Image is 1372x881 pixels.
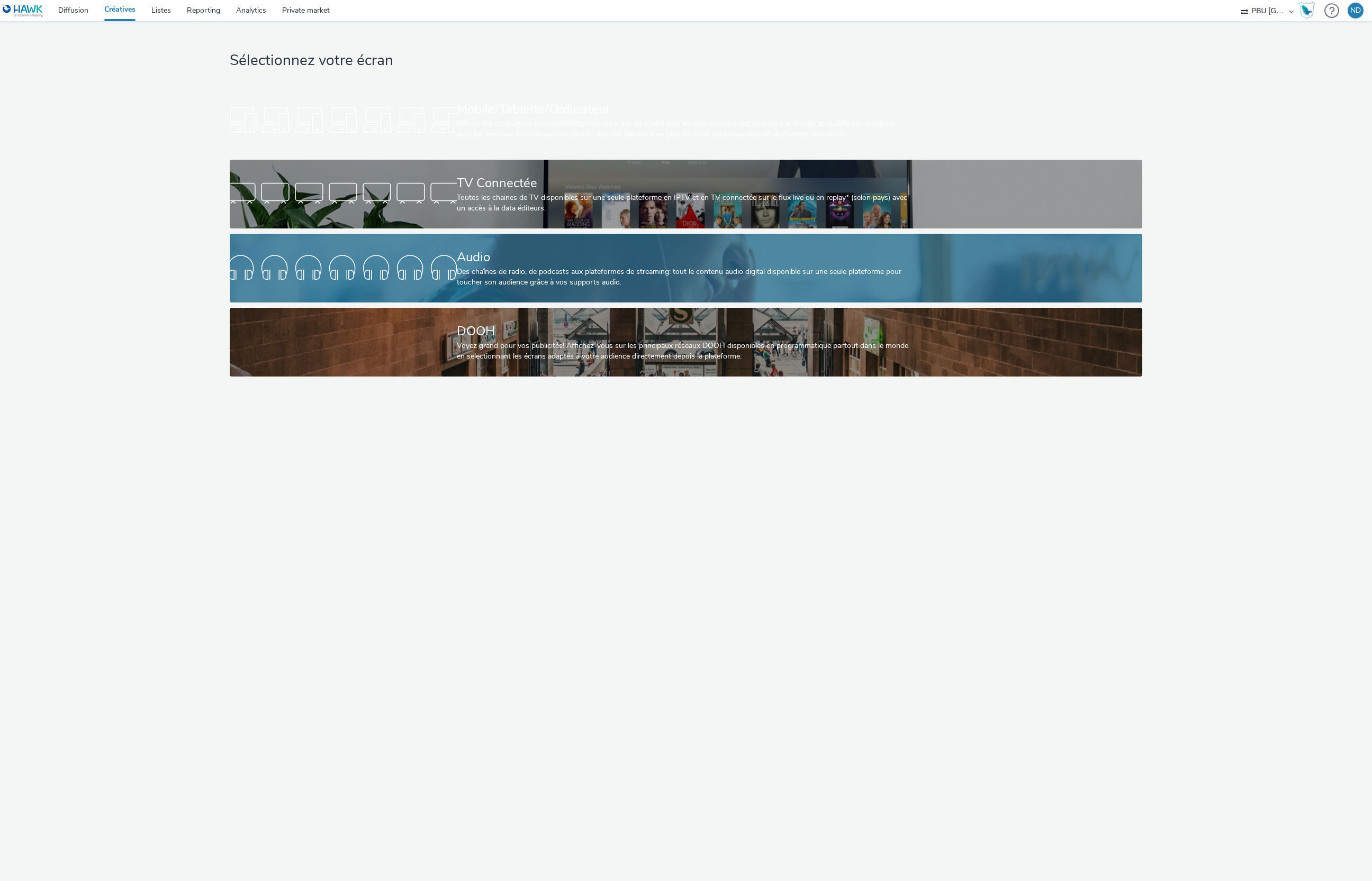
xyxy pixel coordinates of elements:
div: ND [1350,3,1361,19]
h1: Sélectionnez votre écran [230,51,1142,71]
div: Des chaînes de radio, de podcasts aux plateformes de streaming: tout le contenu audio digital dis... [457,267,911,288]
img: undefined Logo [3,4,43,17]
div: Mobile/Tablette/Ordinateur [457,100,911,118]
div: Audio [457,248,911,267]
div: DOOH [457,322,911,341]
a: Hawk Academy [1299,2,1319,19]
a: TV ConnectéeToutes les chaines de TV disponibles sur une seule plateforme en IPTV et en TV connec... [230,160,1142,228]
a: DOOHVoyez grand pour vos publicités! Affichez-vous sur les principaux réseaux DOOH disponibles en... [230,308,1142,377]
div: Diffuse tes campagnes mobile/tablette/ordinateur sur les inventaires les plus premium partout dan... [457,118,911,140]
a: Mobile/Tablette/OrdinateurDiffuse tes campagnes mobile/tablette/ordinateur sur les inventaires le... [230,86,1142,154]
img: Hawk Academy [1299,2,1315,19]
div: Voyez grand pour vos publicités! Affichez-vous sur les principaux réseaux DOOH disponibles en pro... [457,341,911,362]
a: AudioDes chaînes de radio, de podcasts aux plateformes de streaming: tout le contenu audio digita... [230,234,1142,302]
div: Toutes les chaines de TV disponibles sur une seule plateforme en IPTV et en TV connectée sur le f... [457,192,911,214]
div: TV Connectée [457,174,911,192]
